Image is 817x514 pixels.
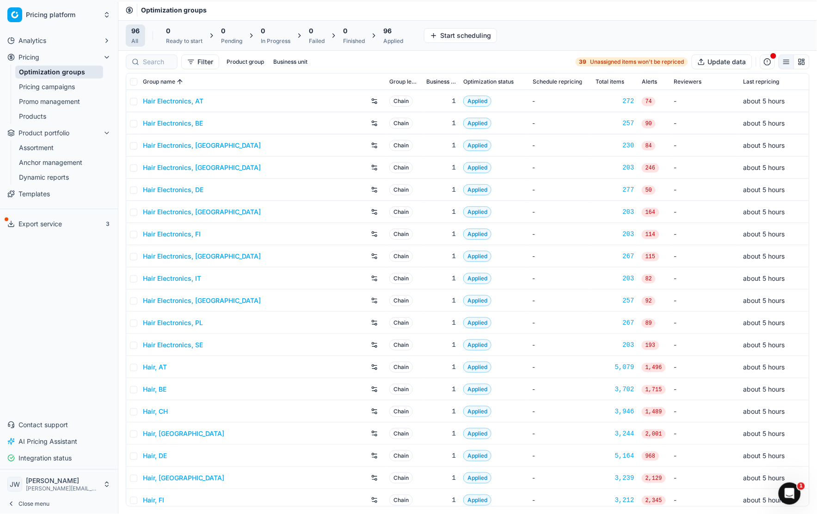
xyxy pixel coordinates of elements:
[389,78,419,85] span: Group level
[143,78,175,85] span: Group name
[642,296,656,306] span: 92
[463,118,491,129] span: Applied
[670,245,740,267] td: -
[642,78,657,85] span: Alerts
[4,451,114,466] button: Integration status
[463,317,491,328] span: Applied
[529,290,592,312] td: -
[426,363,456,372] div: 1
[26,11,99,19] span: Pricing platform
[596,363,634,372] a: 5,079
[642,496,666,505] span: 2,345
[642,141,656,151] span: 84
[642,429,666,439] span: 2,001
[143,429,224,438] a: Hair, [GEOGRAPHIC_DATA]
[15,66,103,79] a: Optimization groups
[670,445,740,467] td: -
[463,162,491,173] span: Applied
[143,318,203,327] a: Hair Electronics, PL
[426,230,456,239] div: 1
[426,296,456,305] div: 1
[18,189,50,199] span: Templates
[596,230,634,239] div: 203
[309,26,313,36] span: 0
[743,341,785,349] span: about 5 hours
[596,141,634,150] div: 230
[670,157,740,179] td: -
[596,296,634,305] div: 257
[343,26,347,36] span: 0
[143,496,164,505] a: Hair, FI
[529,90,592,112] td: -
[4,434,114,449] button: AI Pricing Assistant
[529,267,592,290] td: -
[463,450,491,461] span: Applied
[529,245,592,267] td: -
[4,4,114,26] button: Pricing platform
[743,274,785,282] span: about 5 hours
[670,400,740,423] td: -
[533,78,582,85] span: Schedule repricing
[576,57,688,67] a: 39Unassigned items won't be repriced
[143,57,172,67] input: Search
[18,36,46,45] span: Analytics
[642,341,659,350] span: 193
[426,274,456,283] div: 1
[143,230,201,239] a: Hair Electronics, FI
[529,445,592,467] td: -
[131,37,140,45] div: All
[596,163,634,172] div: 203
[426,318,456,327] div: 1
[463,78,514,85] span: Optimization status
[529,400,592,423] td: -
[166,26,170,36] span: 0
[642,274,656,284] span: 82
[389,206,413,218] span: Chain
[529,157,592,179] td: -
[642,252,659,261] span: 115
[4,417,114,432] button: Contact support
[743,78,780,85] span: Last repricing
[596,274,634,283] div: 203
[670,489,740,511] td: -
[642,363,666,372] span: 1,496
[529,201,592,223] td: -
[143,252,261,261] a: Hair Electronics, [GEOGRAPHIC_DATA]
[4,217,114,231] button: Export service
[798,483,805,490] span: 1
[596,429,634,438] a: 3,244
[596,318,634,327] div: 267
[529,223,592,245] td: -
[529,356,592,378] td: -
[670,267,740,290] td: -
[670,179,740,201] td: -
[596,340,634,350] div: 203
[670,290,740,312] td: -
[743,429,785,437] span: about 5 hours
[221,26,225,36] span: 0
[596,385,634,394] a: 3,702
[596,496,634,505] a: 3,212
[463,406,491,417] span: Applied
[143,340,203,350] a: Hair Electronics, SE
[529,467,592,489] td: -
[175,77,184,86] button: Sorted by Group name ascending
[426,451,456,460] div: 1
[692,54,752,69] button: Update data
[642,186,656,195] span: 50
[426,78,456,85] span: Business unit
[642,97,656,106] span: 74
[596,451,634,460] a: 5,164
[743,474,785,482] span: about 5 hours
[596,185,634,194] div: 277
[426,207,456,217] div: 1
[529,378,592,400] td: -
[642,319,656,328] span: 89
[463,96,491,107] span: Applied
[596,97,634,106] a: 272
